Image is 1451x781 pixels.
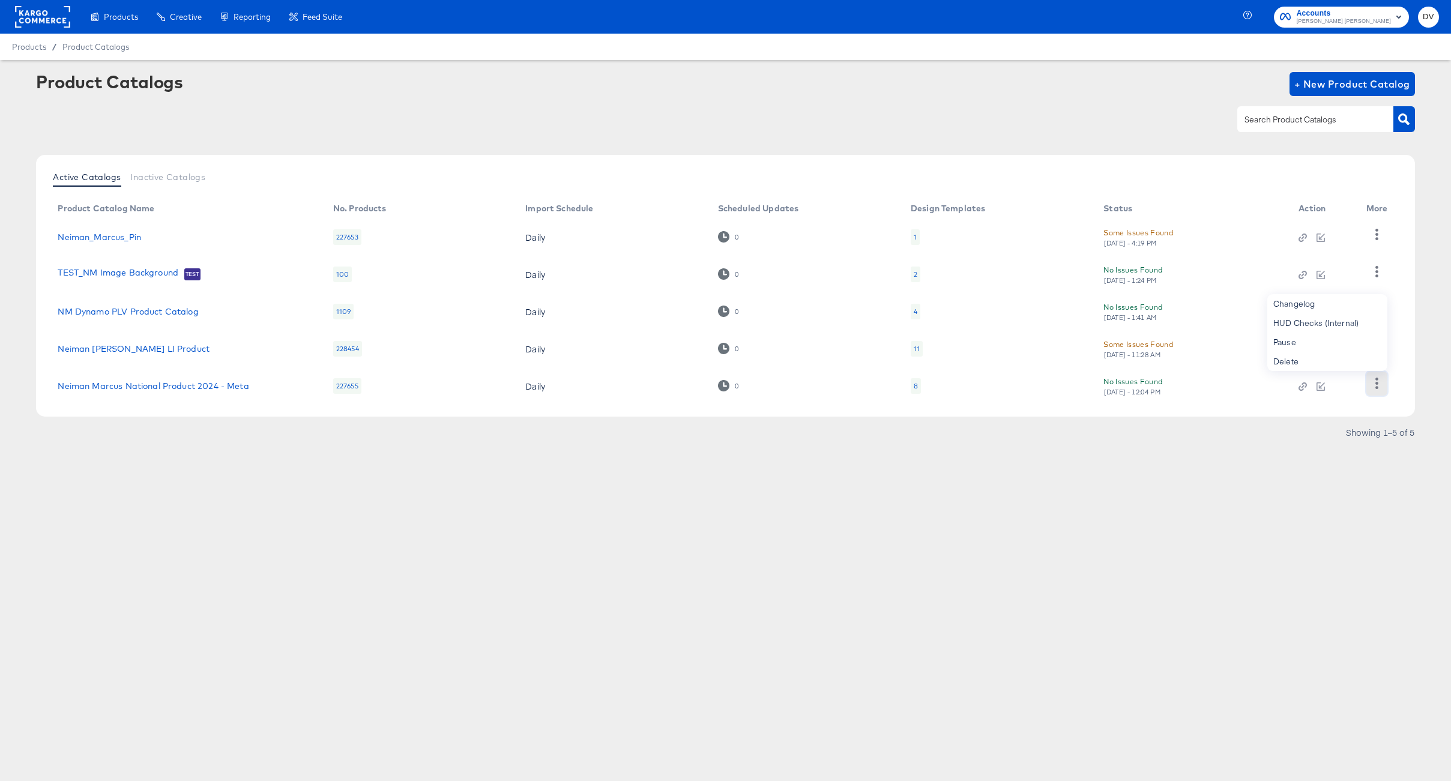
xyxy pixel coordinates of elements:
[333,378,361,394] div: 227655
[718,343,739,354] div: 0
[1103,239,1157,247] div: [DATE] - 4:19 PM
[170,12,202,22] span: Creative
[104,12,138,22] span: Products
[911,204,985,213] div: Design Templates
[1267,352,1387,371] div: Delete
[734,345,739,353] div: 0
[734,270,739,279] div: 0
[1274,7,1409,28] button: Accounts[PERSON_NAME] [PERSON_NAME]
[1297,17,1391,26] span: [PERSON_NAME] [PERSON_NAME]
[914,270,917,279] div: 2
[184,270,201,279] span: Test
[36,72,183,91] div: Product Catalogs
[1418,7,1439,28] button: DV
[734,233,739,241] div: 0
[516,367,708,405] td: Daily
[1290,72,1415,96] button: + New Product Catalog
[58,381,249,391] a: Neiman Marcus National Product 2024 - Meta
[1242,113,1370,127] input: Search Product Catalogs
[1289,199,1357,219] th: Action
[58,268,178,280] a: TEST_NM Image Background
[58,204,154,213] div: Product Catalog Name
[734,307,739,316] div: 0
[911,378,921,394] div: 8
[333,267,352,282] div: 100
[303,12,342,22] span: Feed Suite
[516,293,708,330] td: Daily
[58,344,210,354] a: Neiman [PERSON_NAME] LI Product
[333,204,387,213] div: No. Products
[130,172,205,182] span: Inactive Catalogs
[516,256,708,293] td: Daily
[914,344,920,354] div: 11
[718,204,799,213] div: Scheduled Updates
[1103,338,1173,359] button: Some Issues Found[DATE] - 11:28 AM
[525,204,593,213] div: Import Schedule
[718,231,739,243] div: 0
[333,229,361,245] div: 227653
[333,304,354,319] div: 1109
[234,12,271,22] span: Reporting
[914,232,917,242] div: 1
[718,306,739,317] div: 0
[1094,199,1289,219] th: Status
[1103,226,1173,239] div: Some Issues Found
[718,380,739,391] div: 0
[911,267,920,282] div: 2
[911,341,923,357] div: 11
[1103,338,1173,351] div: Some Issues Found
[914,307,917,316] div: 4
[333,341,362,357] div: 228454
[1294,76,1410,92] span: + New Product Catalog
[58,307,198,316] a: NM Dynamo PLV Product Catalog
[911,229,920,245] div: 1
[1103,226,1173,247] button: Some Issues Found[DATE] - 4:19 PM
[46,42,62,52] span: /
[911,304,920,319] div: 4
[58,232,141,242] a: Neiman_Marcus_Pin
[734,382,739,390] div: 0
[1297,7,1391,20] span: Accounts
[1267,313,1387,333] div: HUD Checks (Internal)
[718,268,739,280] div: 0
[12,42,46,52] span: Products
[62,42,129,52] a: Product Catalogs
[1345,428,1415,436] div: Showing 1–5 of 5
[53,172,121,182] span: Active Catalogs
[516,219,708,256] td: Daily
[1423,10,1434,24] span: DV
[1103,351,1161,359] div: [DATE] - 11:28 AM
[516,330,708,367] td: Daily
[1267,333,1387,352] div: Pause
[1267,294,1387,313] div: Changelog
[1357,199,1402,219] th: More
[914,381,918,391] div: 8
